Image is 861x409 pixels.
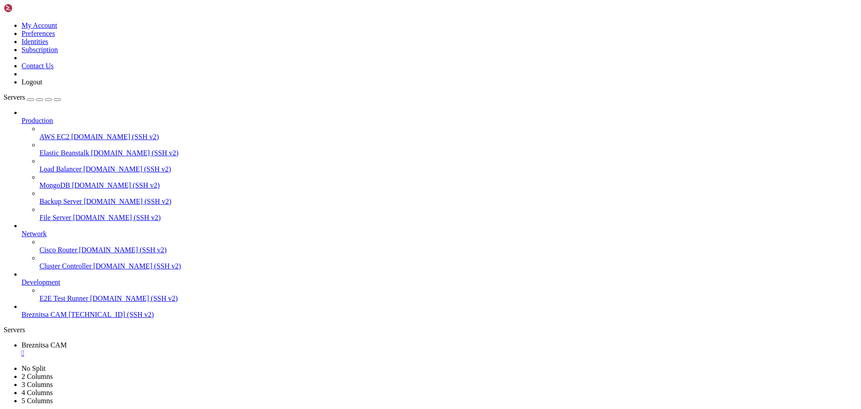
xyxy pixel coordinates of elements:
a: No Split [22,365,46,372]
a: 4 Columns [22,389,53,396]
span: [DOMAIN_NAME] (SSH v2) [93,262,181,270]
x-row: the exact distribution terms for each program are described in the [4,26,744,34]
li: AWS EC2 [DOMAIN_NAME] (SSH v2) [39,125,857,141]
li: Production [22,109,857,222]
span: Network [22,230,47,237]
span: Cisco Router [39,246,77,254]
span: [DOMAIN_NAME] (SSH v2) [79,246,167,254]
div: (49, 9) [189,72,192,80]
a: 3 Columns [22,381,53,388]
li: Cluster Controller [DOMAIN_NAME] (SSH v2) [39,254,857,270]
a: File Server [DOMAIN_NAME] (SSH v2) [39,214,857,222]
a: Production [22,117,857,125]
span: [DOMAIN_NAME] (SSH v2) [73,214,161,221]
span: Cluster Controller [39,262,91,270]
a: Cisco Router [DOMAIN_NAME] (SSH v2) [39,246,857,254]
a: 5 Columns [22,397,53,405]
span: [TECHNICAL_ID] (SSH v2) [69,311,154,318]
span: E2E Test Runner [39,295,88,302]
li: E2E Test Runner [DOMAIN_NAME] (SSH v2) [39,286,857,303]
span: Production [22,117,53,124]
x-row: Last login: [DATE] from [TECHNICAL_ID] [4,65,744,72]
x-row: Linux vps-debian-11-basic-c1-r1-d25-eu-sof-1 5.10.0-35-amd64 #1 SMP Debian 5.10.237-1 ([DATE]) x8... [4,4,744,11]
span: AWS EC2 [39,133,70,141]
a: Cluster Controller [DOMAIN_NAME] (SSH v2) [39,262,857,270]
span: Breznitsa CAM [22,341,67,349]
span: [DOMAIN_NAME] (SSH v2) [84,198,172,205]
x-row: The programs included with the Debian GNU/Linux system are free software; [4,19,744,26]
a: Subscription [22,46,58,53]
li: MongoDB [DOMAIN_NAME] (SSH v2) [39,173,857,189]
span: ~ [169,72,172,79]
span: MongoDB [39,181,70,189]
li: Elastic Beanstalk [DOMAIN_NAME] (SSH v2) [39,141,857,157]
a: Development [22,278,857,286]
span: Elastic Beanstalk [39,149,89,157]
a: Backup Server [DOMAIN_NAME] (SSH v2) [39,198,857,206]
span: [DOMAIN_NAME] (SSH v2) [91,149,179,157]
a: MongoDB [DOMAIN_NAME] (SSH v2) [39,181,857,189]
a: 2 Columns [22,373,53,380]
li: Network [22,222,857,270]
a: Breznitsa CAM [22,341,857,357]
img: Shellngn [4,4,55,13]
a: Servers [4,93,61,101]
span: [DOMAIN_NAME] (SSH v2) [72,181,160,189]
a: Load Balancer [DOMAIN_NAME] (SSH v2) [39,165,857,173]
span: [DOMAIN_NAME] (SSH v2) [71,133,159,141]
a: Identities [22,38,48,45]
a: E2E Test Runner [DOMAIN_NAME] (SSH v2) [39,295,857,303]
x-row: : $ [4,72,744,80]
x-row: Debian GNU/Linux comes with ABSOLUTELY NO WARRANTY, to the extent [4,49,744,57]
a: Preferences [22,30,55,37]
li: Cisco Router [DOMAIN_NAME] (SSH v2) [39,238,857,254]
a: Elastic Beanstalk [DOMAIN_NAME] (SSH v2) [39,149,857,157]
x-row: permitted by applicable law. [4,57,744,65]
a:  [22,349,857,357]
li: File Server [DOMAIN_NAME] (SSH v2) [39,206,857,222]
a: Contact Us [22,62,54,70]
span: Development [22,278,60,286]
span: [DOMAIN_NAME] (SSH v2) [83,165,171,173]
a: Network [22,230,857,238]
span: Load Balancer [39,165,82,173]
span: debian@vps-debian-11-basic-c1-r1-d25-eu-sof-1 [4,72,165,79]
span: [DOMAIN_NAME] (SSH v2) [90,295,178,302]
li: Breznitsa CAM [TECHNICAL_ID] (SSH v2) [22,303,857,319]
a: AWS EC2 [DOMAIN_NAME] (SSH v2) [39,133,857,141]
span: File Server [39,214,71,221]
a: My Account [22,22,57,29]
x-row: individual files in /usr/share/doc/*/copyright. [4,34,744,42]
div: Servers [4,326,857,334]
span: Backup Server [39,198,82,205]
a: Breznitsa CAM [TECHNICAL_ID] (SSH v2) [22,311,857,319]
span: Servers [4,93,25,101]
li: Backup Server [DOMAIN_NAME] (SSH v2) [39,189,857,206]
span: Breznitsa CAM [22,311,67,318]
li: Development [22,270,857,303]
li: Load Balancer [DOMAIN_NAME] (SSH v2) [39,157,857,173]
a: Logout [22,78,42,86]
